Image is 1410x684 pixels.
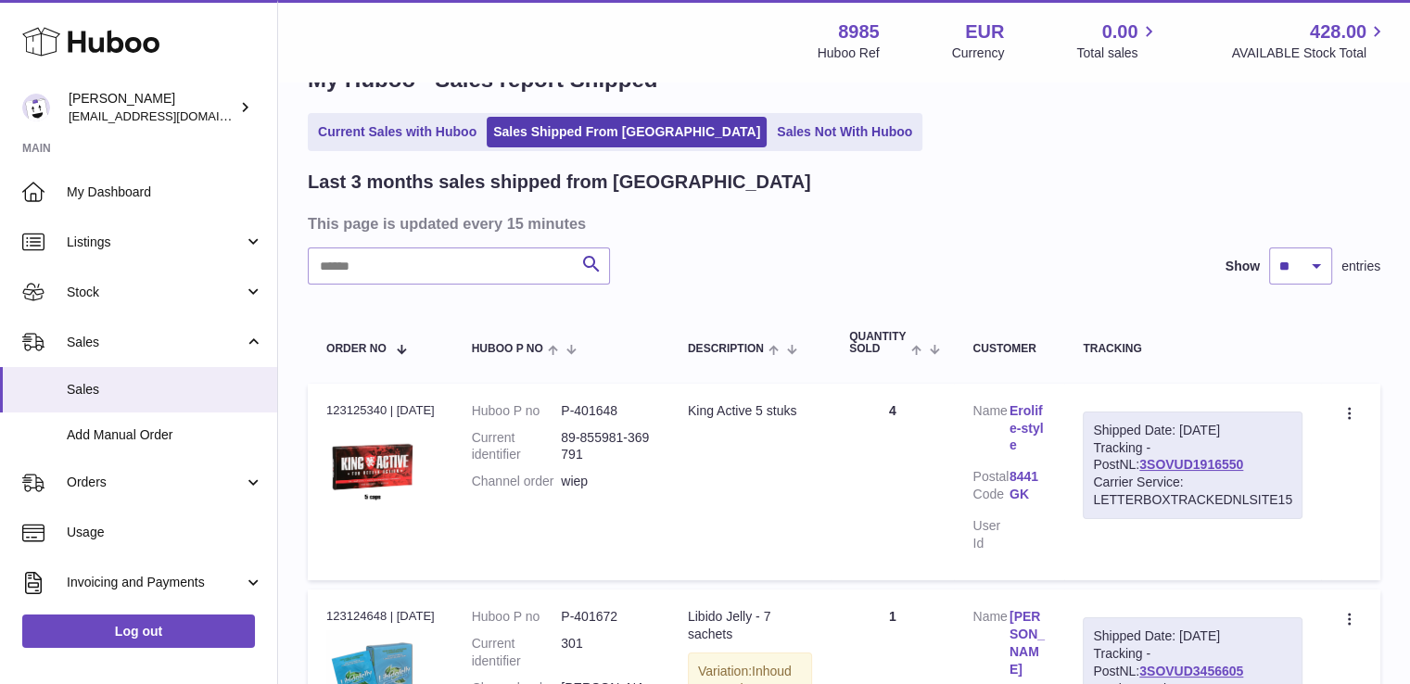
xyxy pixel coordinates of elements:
span: Stock [67,284,244,301]
dt: Name [972,608,1009,683]
span: Add Manual Order [67,426,263,444]
dd: P-401672 [561,608,651,626]
dt: User Id [972,517,1009,552]
span: entries [1341,258,1380,275]
dt: Huboo P no [472,608,562,626]
a: [PERSON_NAME] [1010,608,1046,678]
dt: Huboo P no [472,402,562,420]
span: Quantity Sold [849,331,907,355]
span: Huboo P no [472,343,543,355]
a: 8441 GK [1010,468,1046,503]
span: 0.00 [1102,19,1138,44]
div: Customer [972,343,1046,355]
span: My Dashboard [67,184,263,201]
span: Orders [67,474,244,491]
div: Shipped Date: [DATE] [1093,422,1292,439]
a: 0.00 Total sales [1076,19,1159,62]
span: AVAILABLE Stock Total [1231,44,1388,62]
strong: 8985 [838,19,880,44]
img: king-active-king-active-5-capules.jpg [326,424,419,510]
a: Current Sales with Huboo [311,117,483,147]
label: Show [1226,258,1260,275]
span: Sales [67,381,263,399]
strong: EUR [965,19,1004,44]
a: 3SOVUD3456605 [1139,664,1243,678]
div: Shipped Date: [DATE] [1093,627,1292,645]
h3: This page is updated every 15 minutes [308,213,1376,234]
dd: 89-855981-369791 [561,429,651,464]
div: Tracking - PostNL: [1083,412,1302,519]
div: [PERSON_NAME] [69,90,235,125]
span: Order No [326,343,387,355]
a: Sales Shipped From [GEOGRAPHIC_DATA] [487,117,767,147]
dd: 301 [561,635,651,670]
dt: Name [972,402,1009,460]
span: Invoicing and Payments [67,574,244,591]
span: [EMAIL_ADDRESS][DOMAIN_NAME] [69,108,273,123]
a: Sales Not With Huboo [770,117,919,147]
dt: Current identifier [472,429,562,464]
a: Erolife-style [1010,402,1046,455]
a: 428.00 AVAILABLE Stock Total [1231,19,1388,62]
div: 123124648 | [DATE] [326,608,435,625]
span: Sales [67,334,244,351]
span: Usage [67,524,263,541]
span: Description [688,343,764,355]
dd: P-401648 [561,402,651,420]
a: 3SOVUD1916550 [1139,457,1243,472]
div: Currency [952,44,1005,62]
dt: Channel order [472,473,562,490]
dt: Current identifier [472,635,562,670]
span: 428.00 [1310,19,1366,44]
span: Listings [67,234,244,251]
div: Carrier Service: LETTERBOXTRACKEDNLSITE15 [1093,474,1292,509]
dt: Postal Code [972,468,1009,508]
a: Log out [22,614,255,648]
span: Total sales [1076,44,1159,62]
td: 4 [831,384,954,580]
dd: wiep [561,473,651,490]
img: info@dehaanlifestyle.nl [22,94,50,121]
h2: Last 3 months sales shipped from [GEOGRAPHIC_DATA] [308,170,811,195]
div: Libido Jelly - 7 sachets [688,608,812,643]
div: King Active 5 stuks [688,402,812,420]
div: 123125340 | [DATE] [326,402,435,419]
div: Tracking [1083,343,1302,355]
div: Huboo Ref [818,44,880,62]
